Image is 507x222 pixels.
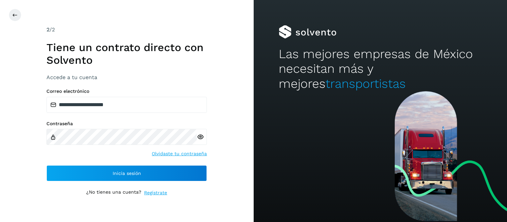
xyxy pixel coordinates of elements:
button: Inicia sesión [46,165,207,181]
a: Regístrate [144,189,167,196]
span: Inicia sesión [113,171,141,176]
h1: Tiene un contrato directo con Solvento [46,41,207,67]
a: Olvidaste tu contraseña [152,150,207,157]
label: Correo electrónico [46,88,207,94]
span: 2 [46,26,49,33]
span: transportistas [326,76,406,91]
h2: Las mejores empresas de México necesitan más y mejores [279,47,482,91]
label: Contraseña [46,121,207,127]
div: /2 [46,26,207,34]
h3: Accede a tu cuenta [46,74,207,80]
p: ¿No tienes una cuenta? [86,189,141,196]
